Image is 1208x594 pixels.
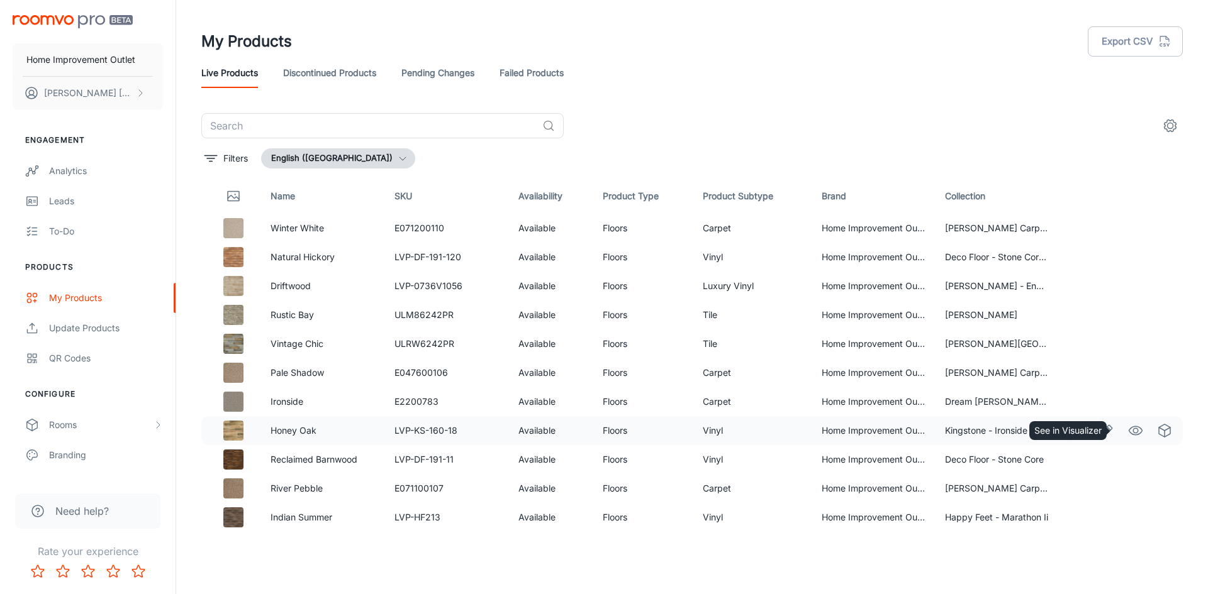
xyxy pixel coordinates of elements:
[812,387,936,416] td: Home Improvement Outlet
[384,300,508,329] td: ULM86242PR
[693,358,812,387] td: Carpet
[126,559,151,584] button: Rate 5 star
[401,58,474,88] a: Pending Changes
[508,243,593,272] td: Available
[384,503,508,532] td: LVP-HF213
[271,454,357,465] a: Reclaimed Barnwood
[260,179,384,214] th: Name
[812,179,936,214] th: Brand
[271,251,335,262] a: Natural Hickory
[55,503,109,519] span: Need help?
[1088,26,1183,57] button: Export CSV
[508,532,593,561] td: Available
[812,416,936,445] td: Home Improvement Outlet
[693,445,812,474] td: Vinyl
[812,272,936,300] td: Home Improvement Outlet
[508,272,593,300] td: Available
[508,214,593,243] td: Available
[593,416,693,445] td: Floors
[49,351,163,365] div: QR Codes
[384,416,508,445] td: LVP-KS-160-18
[271,396,303,407] a: Ironside
[384,387,508,416] td: E2200783
[384,243,508,272] td: LVP-DF-191-120
[508,358,593,387] td: Available
[1125,420,1146,441] a: See in Visualizer
[13,43,163,76] button: Home Improvement Outlet
[693,179,812,214] th: Product Subtype
[201,113,537,138] input: Search
[508,300,593,329] td: Available
[49,321,163,335] div: Update Products
[812,300,936,329] td: Home Improvement Outlet
[508,179,593,214] th: Availability
[49,164,163,178] div: Analytics
[1154,420,1175,441] a: See in Virtual Samples
[508,329,593,358] td: Available
[49,418,153,432] div: Rooms
[75,559,101,584] button: Rate 3 star
[13,15,133,28] img: Roomvo PRO Beta
[693,503,812,532] td: Vinyl
[693,300,812,329] td: Tile
[935,474,1059,503] td: [PERSON_NAME] Carpet - Ride It Out
[26,53,135,67] p: Home Improvement Outlet
[935,300,1059,329] td: [PERSON_NAME]
[593,300,693,329] td: Floors
[812,532,936,561] td: Home Improvement Outlet
[693,214,812,243] td: Carpet
[271,223,324,233] a: Winter White
[508,387,593,416] td: Available
[593,503,693,532] td: Floors
[49,478,163,492] div: Texts
[25,559,50,584] button: Rate 1 star
[593,272,693,300] td: Floors
[593,532,693,561] td: Floors
[201,58,258,88] a: Live Products
[44,86,133,100] p: [PERSON_NAME] [PERSON_NAME]
[271,512,332,522] a: Indian Summer
[223,151,248,165] p: Filters
[812,214,936,243] td: Home Improvement Outlet
[693,272,812,300] td: Luxury Vinyl
[201,148,251,168] button: filter
[593,474,693,503] td: Floors
[593,387,693,416] td: Floors
[49,224,163,238] div: To-do
[593,445,693,474] td: Floors
[271,483,323,493] a: River Pebble
[935,329,1059,358] td: [PERSON_NAME][GEOGRAPHIC_DATA][PERSON_NAME]
[384,474,508,503] td: E071100107
[812,503,936,532] td: Home Improvement Outlet
[693,387,812,416] td: Carpet
[935,387,1059,416] td: Dream [PERSON_NAME] Carpet - Sweepstakes
[593,358,693,387] td: Floors
[271,280,311,291] a: Driftwood
[693,532,812,561] td: Luxury Vinyl
[935,214,1059,243] td: [PERSON_NAME] Carpet - Ride It Out
[49,194,163,208] div: Leads
[693,474,812,503] td: Carpet
[271,338,323,349] a: Vintage Chic
[49,448,163,462] div: Branding
[593,179,693,214] th: Product Type
[935,243,1059,272] td: Deco Floor - Stone Core Plus
[812,243,936,272] td: Home Improvement Outlet
[384,329,508,358] td: ULRW6242PR
[935,445,1059,474] td: Deco Floor - Stone Core
[271,425,316,436] a: Honey Oak
[935,358,1059,387] td: [PERSON_NAME] Carpet - Ride It Out
[500,58,564,88] a: Failed Products
[261,148,415,168] button: English ([GEOGRAPHIC_DATA])
[271,309,314,320] a: Rustic Bay
[812,358,936,387] td: Home Improvement Outlet
[1096,420,1117,441] a: Edit
[508,416,593,445] td: Available
[49,291,163,305] div: My Products
[693,243,812,272] td: Vinyl
[1158,113,1183,138] button: settings
[812,329,936,358] td: Home Improvement Outlet
[10,544,165,559] p: Rate your experience
[693,329,812,358] td: Tile
[812,474,936,503] td: Home Improvement Outlet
